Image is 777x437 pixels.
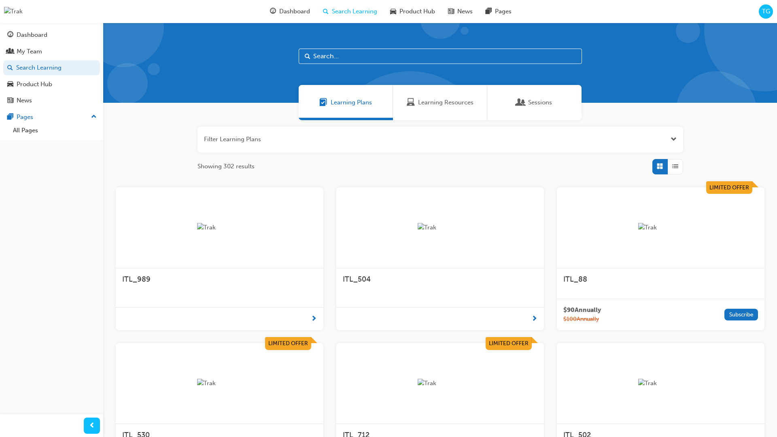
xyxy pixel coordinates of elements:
[563,305,601,315] span: $ 90 Annually
[7,32,13,39] span: guage-icon
[489,340,529,347] span: Limited Offer
[91,112,97,122] span: up-icon
[197,379,242,388] img: Trak
[7,114,13,121] span: pages-icon
[4,7,23,16] img: Trak
[393,85,487,120] a: Learning ResourcesLearning Resources
[17,47,42,56] div: My Team
[197,162,255,171] span: Showing 302 results
[457,7,473,16] span: News
[263,3,316,20] a: guage-iconDashboard
[563,315,601,324] span: $ 100 Annually
[299,49,582,64] input: Search...
[563,275,587,284] span: ITL_88
[531,314,537,324] span: next-icon
[479,3,518,20] a: pages-iconPages
[3,77,100,92] a: Product Hub
[17,80,52,89] div: Product Hub
[305,52,310,61] span: Search
[3,60,100,75] a: Search Learning
[638,223,683,232] img: Trak
[3,93,100,108] a: News
[3,26,100,110] button: DashboardMy TeamSearch LearningProduct HubNews
[442,3,479,20] a: news-iconNews
[517,98,525,107] span: Sessions
[3,110,100,125] button: Pages
[418,223,462,232] img: Trak
[390,6,396,17] span: car-icon
[17,96,32,105] div: News
[407,98,415,107] span: Learning Resources
[311,314,317,324] span: next-icon
[487,85,582,120] a: SessionsSessions
[657,162,663,171] span: Grid
[332,7,377,16] span: Search Learning
[3,28,100,42] a: Dashboard
[10,124,100,137] a: All Pages
[270,6,276,17] span: guage-icon
[418,379,462,388] img: Trak
[3,44,100,59] a: My Team
[7,64,13,72] span: search-icon
[323,6,329,17] span: search-icon
[343,275,371,284] span: ITL_504
[7,97,13,104] span: news-icon
[724,309,758,320] button: Subscribe
[17,30,47,40] div: Dashboard
[448,6,454,17] span: news-icon
[384,3,442,20] a: car-iconProduct Hub
[268,340,308,347] span: Limited Offer
[671,135,677,144] button: Open the filter
[279,7,310,16] span: Dashboard
[495,7,512,16] span: Pages
[299,85,393,120] a: Learning PlansLearning Plans
[319,98,327,107] span: Learning Plans
[7,81,13,88] span: car-icon
[762,7,770,16] span: TG
[7,48,13,55] span: people-icon
[336,187,544,331] a: TrakITL_504
[17,112,33,122] div: Pages
[486,6,492,17] span: pages-icon
[316,3,384,20] a: search-iconSearch Learning
[638,379,683,388] img: Trak
[672,162,678,171] span: List
[122,275,151,284] span: ITL_989
[197,223,242,232] img: Trak
[89,421,95,431] span: prev-icon
[331,98,372,107] span: Learning Plans
[709,184,749,191] span: Limited Offer
[759,4,773,19] button: TG
[418,98,473,107] span: Learning Resources
[116,187,323,331] a: TrakITL_989
[557,187,764,331] a: Limited OfferTrakITL_88$90Annually$100AnnuallySubscribe
[528,98,552,107] span: Sessions
[399,7,435,16] span: Product Hub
